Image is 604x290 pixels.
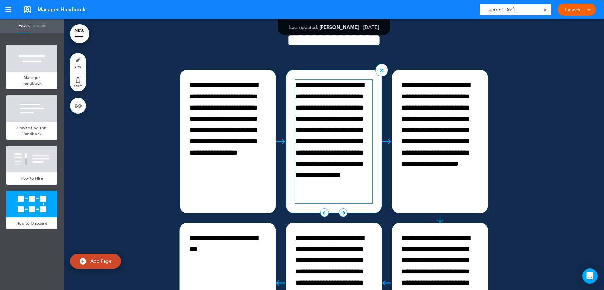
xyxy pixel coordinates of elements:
span: Manager Handbook [22,75,41,86]
div: — [289,25,379,30]
span: [DATE] [363,24,379,30]
a: Pages [16,19,32,33]
a: Theme [32,19,48,33]
a: style [70,53,86,72]
div: Open Intercom Messenger [582,268,598,284]
span: Manager Handbook [38,6,86,13]
a: Manager Handbook [6,72,57,89]
span: How to Hire [21,176,43,181]
a: How to Hire [6,172,57,185]
span: style [75,64,81,68]
a: Launch [563,4,583,16]
a: How to Onboard [6,217,57,229]
span: Last updated: [289,24,318,30]
span: delete [74,84,82,88]
a: MENU [70,24,89,43]
span: Add Page [90,258,111,264]
a: How to Use This Handbook [6,122,57,140]
span: Current Draft [486,5,515,14]
img: add.svg [80,258,86,265]
a: Add Page [70,254,121,269]
a: delete [70,72,86,91]
span: How to Use This Handbook [17,125,47,136]
span: How to Onboard [16,221,47,226]
span: [PERSON_NAME] [319,24,359,30]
